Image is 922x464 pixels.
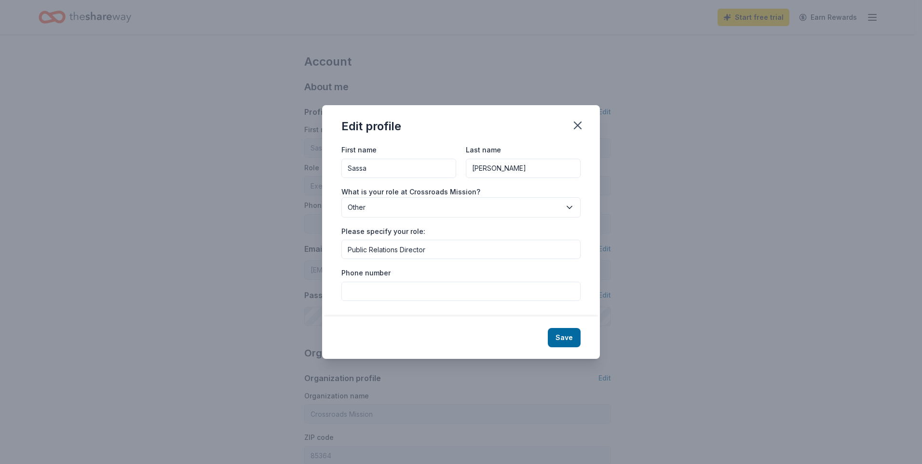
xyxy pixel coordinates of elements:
label: Please specify your role: [341,227,425,236]
label: Phone number [341,268,391,278]
span: Other [348,202,561,213]
button: Other [341,197,581,218]
label: First name [341,145,377,155]
label: Last name [466,145,501,155]
div: Edit profile [341,119,401,134]
button: Save [548,328,581,347]
label: What is your role at Crossroads Mission? [341,187,480,197]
